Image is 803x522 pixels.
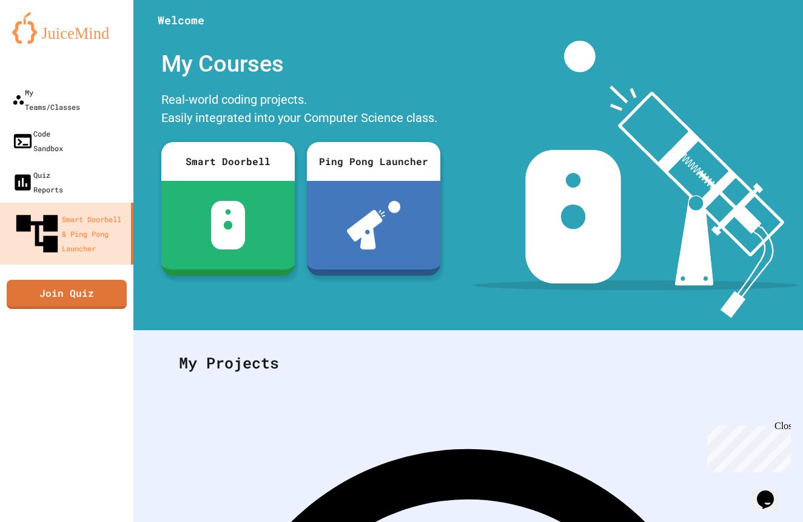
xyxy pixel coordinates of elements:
div: Chat with us now!Close [5,5,84,77]
img: ppl-with-ball.png [347,201,401,249]
iframe: chat widget [702,421,791,472]
a: Join Quiz [7,280,127,309]
div: My Projects [167,339,770,387]
img: sdb-white.svg [211,201,246,249]
div: Smart Doorbell & Ping Pong Launcher [12,209,126,259]
div: Real-world coding projects. Easily integrated into your Computer Science class. [155,87,446,133]
div: My Teams/Classes [12,85,80,114]
img: banner-image-my-projects.png [473,41,798,318]
iframe: chat widget [752,473,791,510]
div: My Courses [155,41,446,87]
div: Smart Doorbell [161,142,295,181]
div: Code Sandbox [12,126,63,155]
div: Ping Pong Launcher [307,142,440,181]
img: logo-orange.svg [12,12,121,44]
div: Quiz Reports [12,168,63,197]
